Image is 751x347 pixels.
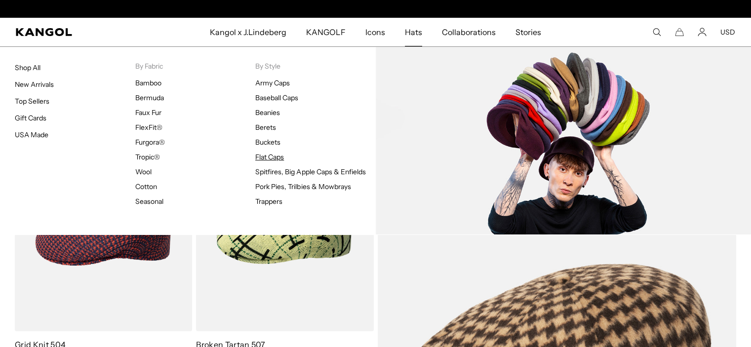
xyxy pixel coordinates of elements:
button: Cart [675,28,684,37]
a: Faux Fur [135,108,161,117]
a: Flat Caps [255,153,284,161]
a: Gift Cards [15,114,46,122]
div: Announcement [274,5,477,13]
a: Stories [506,18,551,46]
a: Trappers [255,197,282,206]
p: By Style [255,62,376,71]
span: Kangol x J.Lindeberg [210,18,287,46]
a: KANGOLF [296,18,355,46]
a: Cotton [135,182,157,191]
a: Top Sellers [15,97,49,106]
a: Shop All [15,63,40,72]
a: Spitfires, Big Apple Caps & Enfields [255,167,366,176]
a: Bermuda [135,93,164,102]
a: Furgora® [135,138,165,147]
slideshow-component: Announcement bar [274,5,477,13]
a: Pork Pies, Trilbies & Mowbrays [255,182,351,191]
a: Kangol [16,28,138,36]
a: Berets [255,123,276,132]
span: KANGOLF [306,18,345,46]
a: Baseball Caps [255,93,298,102]
a: Hats [395,18,432,46]
a: Kangol x J.Lindeberg [200,18,297,46]
div: 2 of 2 [274,5,477,13]
a: FlexFit® [135,123,162,132]
a: Buckets [255,138,280,147]
a: Seasonal [135,197,163,206]
a: Icons [355,18,395,46]
span: Collaborations [442,18,496,46]
a: Tropic® [135,153,160,161]
button: USD [720,28,735,37]
a: Beanies [255,108,280,117]
a: Bamboo [135,78,161,87]
a: USA Made [15,130,48,139]
a: Account [698,28,707,37]
span: Icons [365,18,385,46]
a: Wool [135,167,152,176]
summary: Search here [652,28,661,37]
span: Hats [405,18,422,46]
a: Collaborations [432,18,506,46]
a: New Arrivals [15,80,54,89]
a: Army Caps [255,78,290,87]
p: By Fabric [135,62,256,71]
span: Stories [515,18,541,46]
